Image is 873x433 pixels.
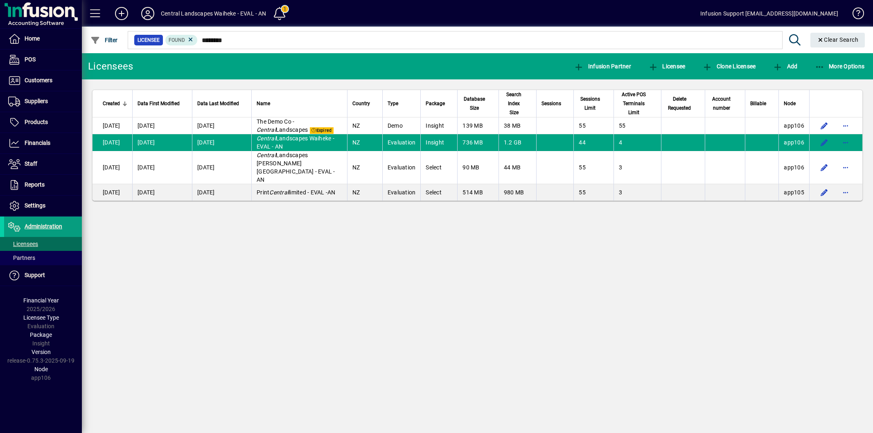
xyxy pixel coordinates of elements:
[810,33,865,47] button: Clear
[197,99,246,108] div: Data Last Modified
[700,7,838,20] div: Infusion Support [EMAIL_ADDRESS][DOMAIN_NAME]
[197,99,239,108] span: Data Last Modified
[23,297,59,304] span: Financial Year
[784,164,804,171] span: app106.prod.infusionbusinesssoftware.com
[257,99,342,108] div: Name
[579,95,601,113] span: Sessions Limit
[499,134,537,151] td: 1.2 GB
[818,161,831,174] button: Edit
[382,134,421,151] td: Evaluation
[25,140,50,146] span: Financials
[257,99,270,108] span: Name
[25,181,45,188] span: Reports
[420,151,457,184] td: Select
[784,99,796,108] span: Node
[710,95,733,113] span: Account number
[382,184,421,201] td: Evaluation
[257,118,308,133] span: The Demo Co - Landscapes
[4,112,82,133] a: Products
[541,99,561,108] span: Sessions
[257,152,276,158] em: Central
[138,36,160,44] span: Licensee
[839,136,852,149] button: More options
[382,117,421,134] td: Demo
[574,63,631,70] span: Infusion Partner
[92,117,132,134] td: [DATE]
[25,223,62,230] span: Administration
[132,117,192,134] td: [DATE]
[614,117,661,134] td: 55
[771,59,799,74] button: Add
[257,152,335,183] span: Landscapes [PERSON_NAME][GEOGRAPHIC_DATA] - EVAL - AN
[382,151,421,184] td: Evaluation
[347,184,382,201] td: NZ
[352,99,370,108] span: Country
[646,59,688,74] button: Licensee
[457,117,499,134] td: 139 MB
[103,99,120,108] span: Created
[614,151,661,184] td: 3
[457,151,499,184] td: 90 MB
[92,184,132,201] td: [DATE]
[165,35,198,45] mat-chip: Found Status: Found
[846,2,863,28] a: Knowledge Base
[818,136,831,149] button: Edit
[462,95,494,113] div: Database Size
[25,202,45,209] span: Settings
[666,95,700,113] div: Delete Requested
[25,98,48,104] span: Suppliers
[666,95,693,113] span: Delete Requested
[135,6,161,21] button: Profile
[347,134,382,151] td: NZ
[426,99,452,108] div: Package
[773,63,797,70] span: Add
[462,95,486,113] span: Database Size
[750,99,774,108] div: Billable
[499,184,537,201] td: 980 MB
[499,151,537,184] td: 44 MB
[25,56,36,63] span: POS
[817,36,859,43] span: Clear Search
[420,134,457,151] td: Insight
[420,117,457,134] td: Insight
[619,90,656,117] div: Active POS Terminals Limit
[161,7,266,20] div: Central Landscapes Waiheke - EVAL - AN
[4,133,82,153] a: Financials
[839,186,852,199] button: More options
[573,117,614,134] td: 55
[504,90,524,117] span: Search Index Size
[132,134,192,151] td: [DATE]
[818,119,831,132] button: Edit
[573,134,614,151] td: 44
[572,59,633,74] button: Infusion Partner
[138,99,180,108] span: Data First Modified
[4,50,82,70] a: POS
[573,184,614,201] td: 55
[32,349,51,355] span: Version
[813,59,867,74] button: More Options
[269,189,289,196] em: Central
[25,77,52,83] span: Customers
[30,332,52,338] span: Package
[88,33,120,47] button: Filter
[4,29,82,49] a: Home
[4,70,82,91] a: Customers
[784,99,804,108] div: Node
[192,117,251,134] td: [DATE]
[784,189,804,196] span: app105.prod.infusionbusinesssoftware.com
[347,151,382,184] td: NZ
[614,184,661,201] td: 3
[388,99,416,108] div: Type
[4,91,82,112] a: Suppliers
[192,184,251,201] td: [DATE]
[92,134,132,151] td: [DATE]
[138,99,187,108] div: Data First Modified
[25,119,48,125] span: Products
[257,135,334,150] span: Landscapes Waiheke - EVAL - AN
[457,184,499,201] td: 514 MB
[4,175,82,195] a: Reports
[750,99,766,108] span: Billable
[90,37,118,43] span: Filter
[25,35,40,42] span: Home
[614,134,661,151] td: 4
